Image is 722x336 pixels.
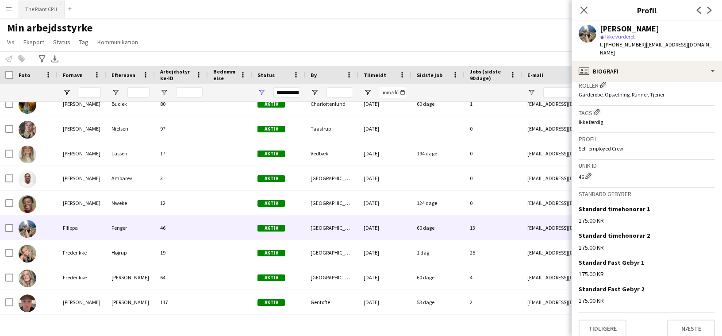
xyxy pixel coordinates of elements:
[572,61,722,82] div: Biografi
[305,166,358,190] div: [GEOGRAPHIC_DATA]
[155,191,208,215] div: 12
[579,216,715,224] div: 175.00 KR
[411,141,465,166] div: 194 dage
[19,146,36,163] img: Esther Lassen
[7,38,15,46] span: Vis
[19,121,36,139] img: Esther Bay Nielsen
[58,92,106,116] div: [PERSON_NAME]
[358,290,411,314] div: [DATE]
[465,166,522,190] div: 0
[411,290,465,314] div: 53 dage
[58,216,106,240] div: Filippa
[527,89,535,97] button: Åbn Filtermenu
[311,89,319,97] button: Åbn Filtermenu
[111,89,119,97] button: Åbn Filtermenu
[522,290,699,314] div: [EMAIL_ADDRESS][DOMAIN_NAME]
[106,265,155,290] div: [PERSON_NAME]
[579,119,715,125] p: Ikke færdig
[106,240,155,265] div: Højrup
[94,36,142,48] a: Kommunikation
[37,54,47,64] app-action-btn: Avancerede filtre
[58,141,106,166] div: [PERSON_NAME]
[465,116,522,141] div: 0
[106,116,155,141] div: Nielsen
[106,92,155,116] div: Buciek
[522,116,699,141] div: [EMAIL_ADDRESS][DOMAIN_NAME]
[19,245,36,263] img: Frederikke Højrup
[160,68,192,81] span: Arbejdsstyrke-ID
[579,270,715,278] div: 175.00 KR
[522,216,699,240] div: [EMAIL_ADDRESS][DOMAIN_NAME]
[579,205,650,213] h3: Standard timehonorar 1
[411,92,465,116] div: 60 dage
[579,145,715,152] p: Self-employed Crew
[111,72,135,78] span: Efternavn
[155,116,208,141] div: 97
[579,171,715,180] div: 46
[213,68,236,81] span: Bedømmelse
[305,265,358,290] div: [GEOGRAPHIC_DATA]
[579,190,715,198] h3: Standard gebyrer
[106,166,155,190] div: Ambarev
[257,126,285,132] span: Aktiv
[19,96,36,114] img: Emilie Buciek
[19,195,36,213] img: Fidel Nweke
[58,191,106,215] div: [PERSON_NAME]
[411,216,465,240] div: 60 dage
[127,87,150,98] input: Efternavn Filter Input
[465,92,522,116] div: 1
[579,285,644,293] h3: Standard Fast Gebyr 2
[79,87,101,98] input: Fornavn Filter Input
[58,240,106,265] div: Frederikke
[358,191,411,215] div: [DATE]
[19,294,36,312] img: Gustav Lüchau Pedersen
[58,166,106,190] div: [PERSON_NAME]
[176,87,203,98] input: Arbejdsstyrke-ID Filter Input
[257,151,285,157] span: Aktiv
[465,141,522,166] div: 0
[572,4,722,16] h3: Profil
[160,89,168,97] button: Åbn Filtermenu
[522,166,699,190] div: [EMAIL_ADDRESS][DOMAIN_NAME]
[305,191,358,215] div: [GEOGRAPHIC_DATA]
[465,265,522,290] div: 4
[358,141,411,166] div: [DATE]
[50,54,60,64] app-action-btn: Eksporter XLSX
[358,166,411,190] div: [DATE]
[579,80,715,89] h3: Roller
[257,274,285,281] span: Aktiv
[20,36,48,48] a: Eksport
[19,170,36,188] img: Evgeni Ambarev
[417,72,442,78] span: Sidste job
[605,33,635,40] span: Ikke vurderet
[358,265,411,290] div: [DATE]
[19,72,30,78] span: Foto
[364,89,372,97] button: Åbn Filtermenu
[63,72,83,78] span: Fornavn
[19,270,36,287] img: Frederikke Juel Hedels
[18,0,65,18] button: The Plant CPH
[380,87,406,98] input: Tilmeldt Filter Input
[79,38,88,46] span: Tag
[257,250,285,256] span: Aktiv
[58,116,106,141] div: [PERSON_NAME]
[311,72,317,78] span: By
[106,141,155,166] div: Lassen
[305,290,358,314] div: Gentofte
[522,92,699,116] div: [EMAIL_ADDRESS][DOMAIN_NAME]
[305,240,358,265] div: [GEOGRAPHIC_DATA]
[257,101,285,108] span: Aktiv
[155,240,208,265] div: 19
[579,243,715,251] div: 175.00 KR
[19,220,36,238] img: Filippa Fenger
[257,89,265,97] button: Åbn Filtermenu
[106,216,155,240] div: Fenger
[97,38,138,46] span: Kommunikation
[358,116,411,141] div: [DATE]
[58,265,106,290] div: Frederikke
[257,299,285,306] span: Aktiv
[257,175,285,182] span: Aktiv
[522,240,699,265] div: [EMAIL_ADDRESS][DOMAIN_NAME]
[465,216,522,240] div: 13
[543,87,694,98] input: E-mail Filter Input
